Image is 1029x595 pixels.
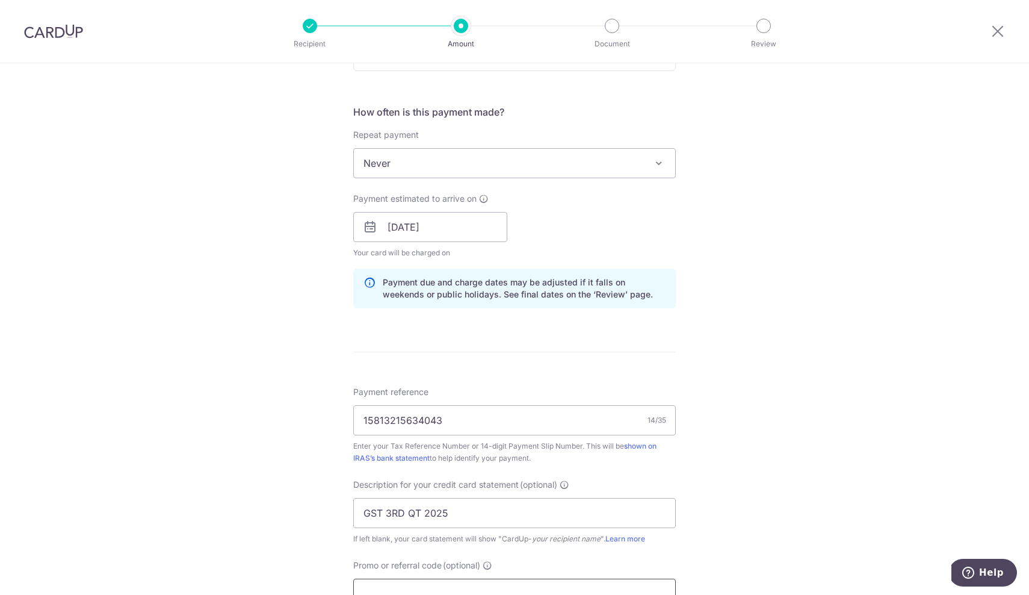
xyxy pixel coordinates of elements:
div: If left blank, your card statement will show "CardUp- ". [353,533,676,545]
span: Payment reference [353,386,428,398]
p: Amount [416,38,505,50]
p: Review [719,38,808,50]
img: CardUp [24,24,83,39]
p: Recipient [265,38,354,50]
span: Description for your credit card statement [353,479,519,491]
span: Promo or referral code [353,559,442,572]
input: DD / MM / YYYY [353,212,507,242]
label: Repeat payment [353,129,419,141]
a: Learn more [605,534,645,543]
span: Never [353,148,676,178]
span: (optional) [520,479,557,491]
span: Never [354,149,675,178]
iframe: Opens a widget where you can find more information [951,559,1017,589]
h5: How often is this payment made? [353,105,676,119]
div: Enter your Tax Reference Number or 14-digit Payment Slip Number. This will be to help identify yo... [353,440,676,464]
p: Payment due and charge dates may be adjusted if it falls on weekends or public holidays. See fina... [383,276,666,301]
div: 14/35 [647,414,666,426]
p: Document [567,38,657,50]
span: Your card will be charged on [353,247,507,259]
span: Payment estimated to arrive on [353,193,477,205]
i: your recipient name [532,534,601,543]
input: Example: Rent [353,498,676,528]
span: (optional) [443,559,480,572]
